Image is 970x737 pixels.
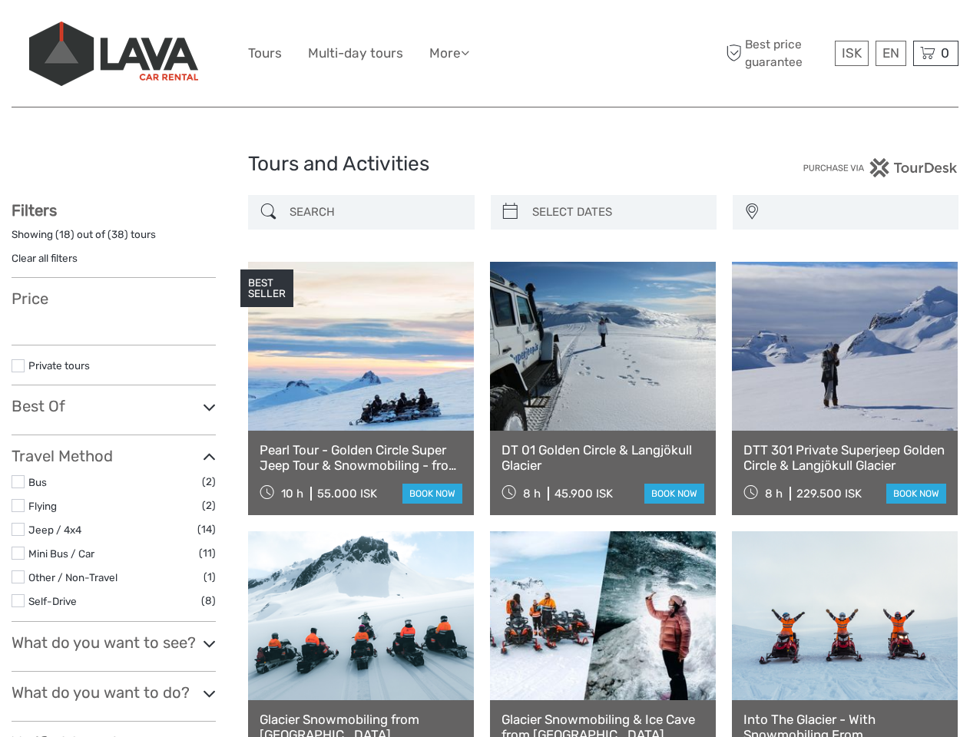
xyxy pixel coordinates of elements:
[202,497,216,514] span: (2)
[523,487,541,501] span: 8 h
[12,397,216,415] h3: Best Of
[526,199,709,226] input: SELECT DATES
[796,487,862,501] div: 229.500 ISK
[429,42,469,64] a: More
[308,42,403,64] a: Multi-day tours
[12,447,216,465] h3: Travel Method
[260,442,462,474] a: Pearl Tour - Golden Circle Super Jeep Tour & Snowmobiling - from [GEOGRAPHIC_DATA]
[248,42,282,64] a: Tours
[28,547,94,560] a: Mini Bus / Car
[204,568,216,586] span: (1)
[199,544,216,562] span: (11)
[12,289,216,308] h3: Price
[240,269,293,308] div: BEST SELLER
[197,521,216,538] span: (14)
[28,595,77,607] a: Self-Drive
[722,36,831,70] span: Best price guarantee
[876,41,906,66] div: EN
[765,487,783,501] span: 8 h
[939,45,952,61] span: 0
[842,45,862,61] span: ISK
[402,484,462,504] a: book now
[281,487,303,501] span: 10 h
[12,252,78,264] a: Clear all filters
[803,158,958,177] img: PurchaseViaTourDesk.png
[202,473,216,491] span: (2)
[28,524,81,536] a: Jeep / 4x4
[248,152,722,177] h1: Tours and Activities
[12,201,57,220] strong: Filters
[111,227,124,242] label: 38
[28,500,57,512] a: Flying
[644,484,704,504] a: book now
[317,487,377,501] div: 55.000 ISK
[59,227,71,242] label: 18
[283,199,466,226] input: SEARCH
[12,227,216,251] div: Showing ( ) out of ( ) tours
[12,633,216,652] h3: What do you want to see?
[29,21,198,86] img: 523-13fdf7b0-e410-4b32-8dc9-7907fc8d33f7_logo_big.jpg
[12,683,216,702] h3: What do you want to do?
[502,442,704,474] a: DT 01 Golden Circle & Langjökull Glacier
[743,442,946,474] a: DTT 301 Private Superjeep Golden Circle & Langjökull Glacier
[28,359,90,372] a: Private tours
[28,571,118,583] a: Other / Non-Travel
[201,592,216,610] span: (8)
[28,476,47,488] a: Bus
[555,487,613,501] div: 45.900 ISK
[886,484,946,504] a: book now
